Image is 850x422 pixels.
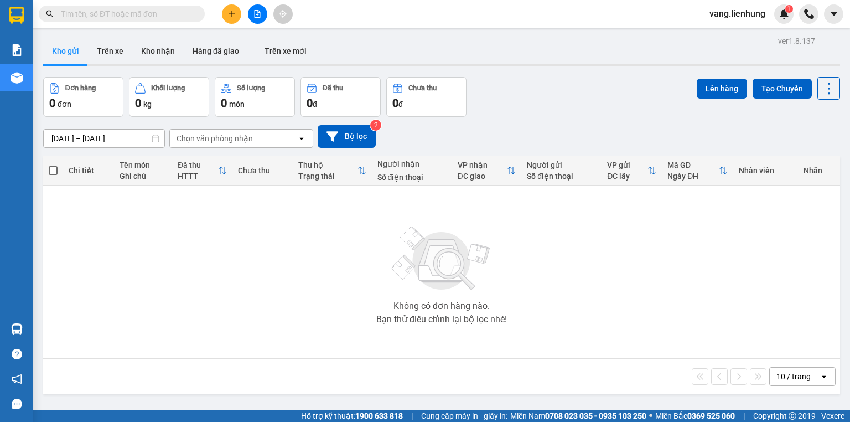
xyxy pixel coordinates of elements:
span: caret-down [829,9,839,19]
span: Miền Bắc [655,410,735,422]
div: ĐC lấy [607,172,647,181]
span: 1 [787,5,791,13]
img: logo-vxr [9,7,24,24]
div: Đơn hàng [65,84,96,92]
span: Miền Nam [510,410,646,422]
sup: 2 [370,120,381,131]
input: Tìm tên, số ĐT hoặc mã đơn [61,8,191,20]
div: Chi tiết [69,166,108,175]
span: ⚪️ [649,414,652,418]
button: Trên xe [88,38,132,64]
div: Chưa thu [408,84,437,92]
span: message [12,399,22,409]
img: icon-new-feature [779,9,789,19]
img: warehouse-icon [11,323,23,335]
img: phone-icon [804,9,814,19]
span: notification [12,374,22,384]
button: Số lượng0món [215,77,295,117]
button: Đã thu0đ [300,77,381,117]
div: Chọn văn phòng nhận [177,133,253,144]
button: Kho gửi [43,38,88,64]
span: 0 [135,96,141,110]
div: Mã GD [667,161,719,169]
div: Chưa thu [238,166,287,175]
button: Lên hàng [697,79,747,99]
div: Không có đơn hàng nào. [393,302,490,311]
div: Số lượng [237,84,265,92]
span: plus [228,10,236,18]
span: Cung cấp máy in - giấy in: [421,410,507,422]
button: Đơn hàng0đơn [43,77,123,117]
span: file-add [253,10,261,18]
div: Ghi chú [120,172,167,181]
span: search [46,10,54,18]
div: VP nhận [458,161,507,169]
span: vang.lienhung [701,7,774,20]
strong: 0369 525 060 [687,411,735,420]
div: Số điện thoại [527,172,596,181]
div: Nhãn [804,166,835,175]
button: file-add [248,4,267,24]
button: Kho nhận [132,38,184,64]
th: Toggle SortBy [662,156,733,186]
th: Toggle SortBy [172,156,232,186]
img: svg+xml;base64,PHN2ZyBjbGFzcz0ibGlzdC1wbHVnX19zdmciIHhtbG5zPSJodHRwOi8vd3d3LnczLm9yZy8yMDAwL3N2Zy... [386,220,497,297]
span: đơn [58,100,71,109]
button: Bộ lọc [318,125,376,148]
button: Chưa thu0đ [386,77,467,117]
svg: open [297,134,306,143]
div: 10 / trang [776,371,811,382]
span: đ [398,100,403,109]
button: aim [273,4,293,24]
button: Khối lượng0kg [129,77,209,117]
th: Toggle SortBy [293,156,372,186]
div: VP gửi [607,161,647,169]
img: solution-icon [11,44,23,56]
span: kg [143,100,152,109]
span: aim [279,10,287,18]
div: Người nhận [377,159,447,168]
svg: open [820,372,828,381]
div: Đã thu [178,161,218,169]
span: Hỗ trợ kỹ thuật: [301,410,403,422]
div: Số điện thoại [377,173,447,182]
span: món [229,100,245,109]
div: Trạng thái [298,172,357,181]
sup: 1 [785,5,793,13]
span: copyright [789,412,796,420]
img: warehouse-icon [11,72,23,84]
button: caret-down [824,4,843,24]
span: đ [313,100,317,109]
div: Ngày ĐH [667,172,719,181]
button: Tạo Chuyến [753,79,812,99]
span: Trên xe mới [265,47,307,55]
span: 0 [392,96,398,110]
th: Toggle SortBy [602,156,662,186]
span: | [743,410,745,422]
span: question-circle [12,349,22,359]
div: HTTT [178,172,218,181]
div: Nhân viên [739,166,792,175]
div: Thu hộ [298,161,357,169]
div: ver 1.8.137 [778,35,815,47]
button: Hàng đã giao [184,38,248,64]
strong: 1900 633 818 [355,411,403,420]
span: 0 [221,96,227,110]
span: 0 [307,96,313,110]
div: ĐC giao [458,172,507,181]
div: Tên món [120,161,167,169]
div: Bạn thử điều chỉnh lại bộ lọc nhé! [376,315,507,324]
div: Khối lượng [151,84,185,92]
th: Toggle SortBy [452,156,522,186]
div: Người gửi [527,161,596,169]
div: Đã thu [323,84,343,92]
strong: 0708 023 035 - 0935 103 250 [545,411,646,420]
input: Select a date range. [44,130,164,147]
button: plus [222,4,241,24]
span: | [411,410,413,422]
span: 0 [49,96,55,110]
